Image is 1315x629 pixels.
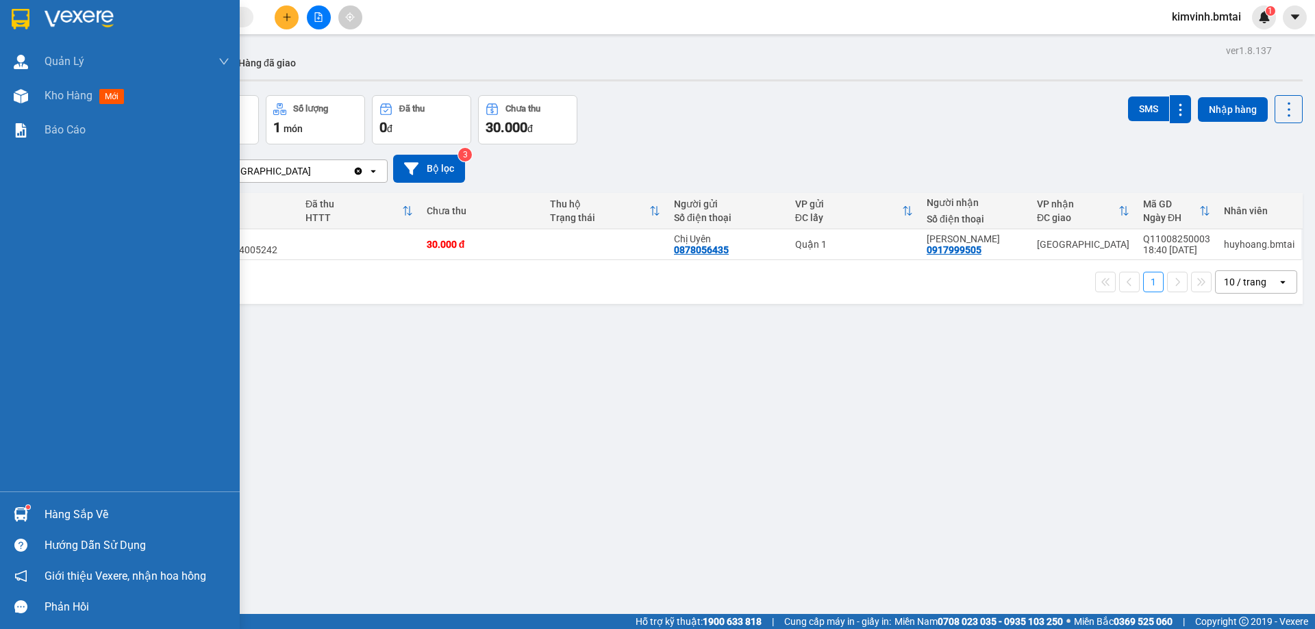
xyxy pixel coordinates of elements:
[45,89,92,102] span: Kho hàng
[636,614,762,629] span: Hỗ trợ kỹ thuật:
[14,123,28,138] img: solution-icon
[1258,11,1270,23] img: icon-new-feature
[674,244,729,255] div: 0878056435
[427,205,537,216] div: Chưa thu
[1074,614,1173,629] span: Miền Bắc
[927,197,1023,208] div: Người nhận
[458,148,472,162] sup: 3
[275,5,299,29] button: plus
[312,164,314,178] input: Selected Nha Trang.
[1037,239,1129,250] div: [GEOGRAPHIC_DATA]
[1226,43,1272,58] div: ver 1.8.137
[784,614,891,629] span: Cung cấp máy in - giấy in:
[938,616,1063,627] strong: 0708 023 035 - 0935 103 250
[1114,616,1173,627] strong: 0369 525 060
[527,123,533,134] span: đ
[1030,193,1136,229] th: Toggle SortBy
[14,539,27,552] span: question-circle
[284,123,303,134] span: món
[1143,198,1199,209] div: Mã GD
[1289,11,1301,23] span: caret-down
[795,198,902,209] div: VP gửi
[1283,5,1307,29] button: caret-down
[1198,97,1268,122] button: Nhập hàng
[674,233,781,244] div: Chị Uyên
[266,95,365,144] button: Số lượng1món
[1277,277,1288,287] svg: open
[299,193,420,229] th: Toggle SortBy
[703,616,762,627] strong: 1900 633 818
[1143,233,1210,244] div: Q11008250003
[218,164,311,178] div: [GEOGRAPHIC_DATA]
[1136,193,1217,229] th: Toggle SortBy
[282,12,292,22] span: plus
[543,193,667,229] th: Toggle SortBy
[305,198,402,209] div: Đã thu
[14,507,28,522] img: warehouse-icon
[45,535,229,556] div: Hướng dẫn sử dụng
[45,504,229,525] div: Hàng sắp về
[674,198,781,209] div: Người gửi
[1066,619,1070,624] span: ⚪️
[1037,198,1118,209] div: VP nhận
[338,5,362,29] button: aim
[14,569,27,582] span: notification
[353,166,364,177] svg: Clear value
[550,212,649,223] div: Trạng thái
[1037,212,1118,223] div: ĐC giao
[14,89,28,103] img: warehouse-icon
[45,53,84,70] span: Quản Lý
[478,95,577,144] button: Chưa thu30.000đ
[379,119,387,136] span: 0
[227,47,307,79] button: Hàng đã giao
[1143,244,1210,255] div: 18:40 [DATE]
[788,193,920,229] th: Toggle SortBy
[674,212,781,223] div: Số điện thoại
[1266,6,1275,16] sup: 1
[45,597,229,617] div: Phản hồi
[1143,212,1199,223] div: Ngày ĐH
[393,155,465,183] button: Bộ lọc
[12,9,29,29] img: logo-vxr
[368,166,379,177] svg: open
[399,104,425,114] div: Đã thu
[387,123,392,134] span: đ
[1268,6,1273,16] span: 1
[305,212,402,223] div: HTTT
[26,505,30,509] sup: 1
[1239,617,1249,626] span: copyright
[1161,8,1252,25] span: kimvinh.bmtai
[1143,272,1164,292] button: 1
[894,614,1063,629] span: Miền Nam
[218,56,229,67] span: down
[1224,239,1294,250] div: huyhoang.bmtai
[45,567,206,585] span: Giới thiệu Vexere, nhận hoa hồng
[505,104,540,114] div: Chưa thu
[99,89,124,104] span: mới
[14,55,28,69] img: warehouse-icon
[372,95,471,144] button: Đã thu0đ
[1183,614,1185,629] span: |
[795,212,902,223] div: ĐC lấy
[45,121,86,138] span: Báo cáo
[550,198,649,209] div: Thu hộ
[14,600,27,613] span: message
[1224,275,1266,289] div: 10 / trang
[307,5,331,29] button: file-add
[345,12,355,22] span: aim
[273,119,281,136] span: 1
[927,214,1023,224] div: Số điện thoại
[772,614,774,629] span: |
[427,239,537,250] div: 30.000 đ
[293,104,328,114] div: Số lượng
[795,239,913,250] div: Quận 1
[927,233,1023,244] div: Trần Châu
[927,244,981,255] div: 0917999505
[314,12,323,22] span: file-add
[1224,205,1294,216] div: Nhân viên
[486,119,527,136] span: 30.000
[1128,97,1169,121] button: SMS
